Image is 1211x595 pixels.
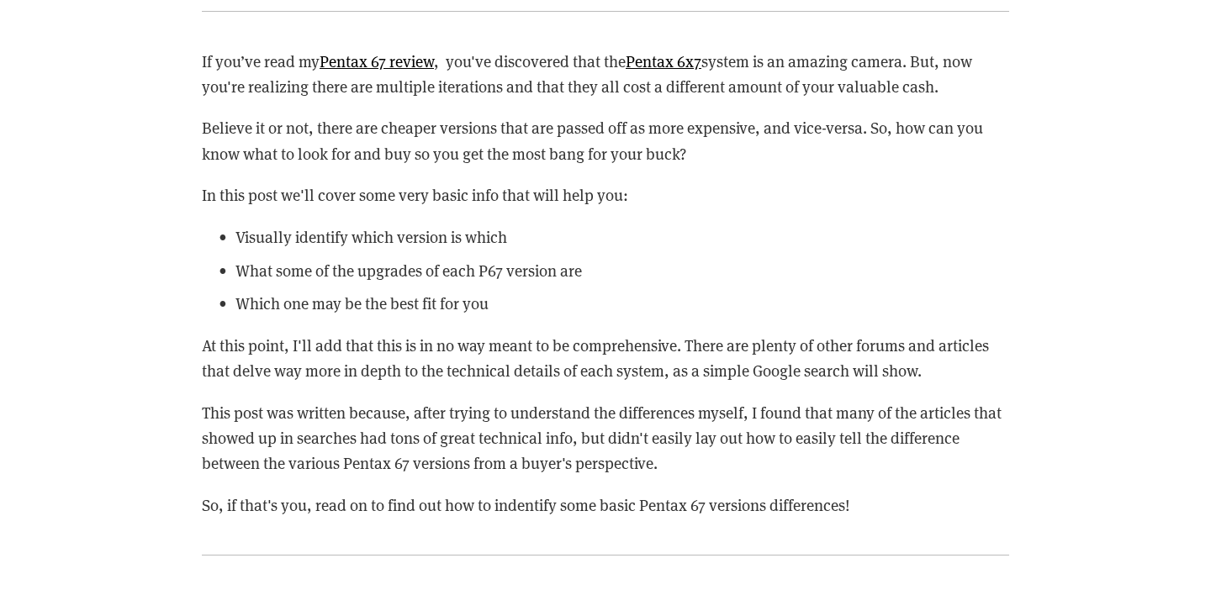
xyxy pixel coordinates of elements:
p: Which one may be the best fit for you [235,291,1009,316]
p: Believe it or not, there are cheaper versions that are passed off as more expensive, and vice-ver... [202,115,1009,166]
p: At this point, I'll add that this is in no way meant to be comprehensive. There are plenty of oth... [202,333,1009,384]
a: Pentax 6x7 [626,50,701,71]
p: What some of the upgrades of each P67 version are [235,258,1009,283]
a: Pentax 67 review [320,50,434,71]
p: In this post we'll cover some very basic info that will help you: [202,182,1009,208]
p: So, if that's you, read on to find out how to indentify some basic Pentax 67 versions differences! [202,492,1009,518]
p: Visually identify which version is which [235,224,1009,250]
p: If you’ve read my , you've discovered that the system is an amazing camera. But, now you're reali... [202,49,1009,100]
p: This post was written because, after trying to understand the differences myself, I found that ma... [202,400,1009,477]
